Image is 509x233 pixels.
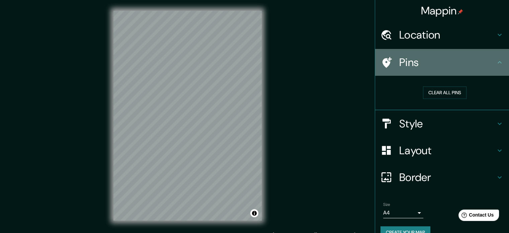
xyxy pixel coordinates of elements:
h4: Mappin [421,4,463,17]
button: Toggle attribution [250,209,258,217]
iframe: Help widget launcher [449,207,502,226]
div: Border [375,164,509,191]
h4: Border [399,171,496,184]
div: Pins [375,49,509,76]
h4: Pins [399,56,496,69]
div: A4 [383,208,423,218]
label: Size [383,201,390,207]
div: Location [375,21,509,48]
h4: Location [399,28,496,42]
canvas: Map [113,11,262,221]
h4: Style [399,117,496,130]
div: Layout [375,137,509,164]
div: Style [375,110,509,137]
button: Clear all pins [423,86,466,99]
img: pin-icon.png [458,9,463,14]
h4: Layout [399,144,496,157]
